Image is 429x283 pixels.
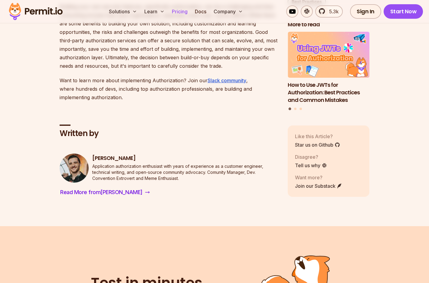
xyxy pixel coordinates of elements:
button: Go to slide 2 [294,108,296,110]
p: Like this Article? [295,133,340,140]
button: Go to slide 1 [289,108,291,110]
button: Solutions [106,5,139,18]
a: Tell us why [295,162,327,169]
p: Want to learn more about implementing Authorization? Join our , where hundreds of devs, including... [60,76,278,102]
button: Company [211,5,245,18]
div: Posts [288,32,369,111]
a: Sign In [350,4,381,19]
a: Read More from[PERSON_NAME] [60,187,150,197]
h2: More to read [288,21,369,28]
span: Read More from [PERSON_NAME] [60,188,142,197]
p: Disagree? [295,154,327,161]
img: How to Use JWTs for Authorization: Best Practices and Common Mistakes [288,32,369,78]
img: Daniel Bass [60,154,89,183]
button: Go to slide 3 [300,108,302,110]
a: Pricing [169,5,190,18]
a: Star us on Github [295,141,340,149]
a: Docs [192,5,209,18]
a: Start Now [384,4,423,19]
button: Learn [142,5,167,18]
a: Slack community [208,77,246,83]
a: 5.3k [315,5,343,18]
p: Application authorization enthusiast with years of experience as a customer engineer, technical w... [92,163,278,181]
p: Building your own security features, specifically authorization, can be a challenging and time-co... [60,2,278,70]
a: How to Use JWTs for Authorization: Best Practices and Common MistakesHow to Use JWTs for Authoriz... [288,32,369,104]
h2: Written by [60,128,278,139]
p: Want more? [295,174,342,181]
img: Permit logo [6,1,65,22]
h3: [PERSON_NAME] [92,155,278,162]
a: Join our Substack [295,183,342,190]
span: 5.3k [326,8,339,15]
h3: How to Use JWTs for Authorization: Best Practices and Common Mistakes [288,81,369,104]
li: 1 of 3 [288,32,369,104]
